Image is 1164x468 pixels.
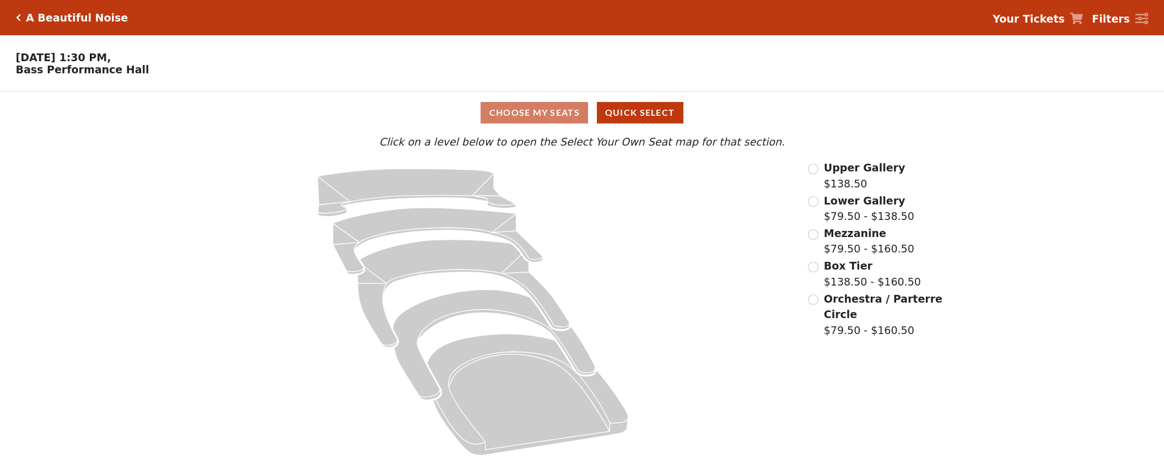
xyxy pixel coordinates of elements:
span: Box Tier [824,260,872,272]
path: Lower Gallery - Seats Available: 20 [333,208,543,275]
h5: A Beautiful Noise [26,12,128,24]
label: $79.50 - $160.50 [824,225,914,257]
strong: Filters [1092,13,1130,25]
a: Your Tickets [993,11,1083,27]
button: Quick Select [597,102,683,123]
span: Lower Gallery [824,195,906,207]
a: Filters [1092,11,1148,27]
span: Orchestra / Parterre Circle [824,293,942,321]
label: $138.50 [824,160,906,191]
path: Orchestra / Parterre Circle - Seats Available: 20 [427,334,628,455]
a: Click here to go back to filters [16,14,21,21]
p: Click on a level below to open the Select Your Own Seat map for that section. [153,134,1011,150]
span: Mezzanine [824,227,886,239]
label: $79.50 - $138.50 [824,193,914,224]
span: Upper Gallery [824,162,906,174]
strong: Your Tickets [993,13,1065,25]
label: $138.50 - $160.50 [824,258,921,289]
path: Upper Gallery - Seats Available: 238 [317,169,516,216]
label: $79.50 - $160.50 [824,291,944,338]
